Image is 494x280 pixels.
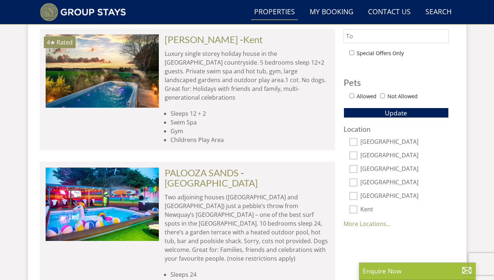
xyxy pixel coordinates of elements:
a: PALOOZA SANDS [165,167,239,178]
li: Childrens Play Area [171,135,329,144]
h3: Pets [344,78,449,87]
label: [GEOGRAPHIC_DATA] [360,192,449,200]
li: Sleeps 24 [171,270,329,279]
p: Luxury single storey holiday house in the [GEOGRAPHIC_DATA] countryside. 5 bedrooms sleep 12+2 gu... [165,49,329,102]
label: [GEOGRAPHIC_DATA] [360,152,449,160]
button: Update [344,108,449,118]
a: [PERSON_NAME] [165,34,238,45]
input: To [344,29,449,43]
li: Gym [171,127,329,135]
label: Special Offers Only [357,49,404,57]
p: Enquire Now [363,266,472,276]
label: [GEOGRAPHIC_DATA] [360,179,449,187]
label: [GEOGRAPHIC_DATA] [360,165,449,173]
span: Rated [57,38,73,46]
img: Group Stays [40,3,126,21]
li: Sleeps 12 + 2 [171,109,329,118]
img: Bellus-kent-large-group-holiday-home-sleeps-13.original.jpg [46,34,159,107]
img: Palooza-sands-cornwall-group-accommodation-by-the-sea-sleeps-24.original.JPG [46,168,159,241]
a: Contact Us [365,4,414,20]
h3: Location [344,125,449,133]
a: Search [422,4,455,20]
label: [GEOGRAPHIC_DATA] [360,138,449,146]
label: Allowed [357,92,376,100]
span: - [165,167,258,188]
a: 4★ Rated [46,34,159,107]
span: BELLUS has a 4 star rating under the Quality in Tourism Scheme [47,38,55,46]
label: Not Allowed [387,92,418,100]
li: Swim Spa [171,118,329,127]
a: My Booking [307,4,356,20]
label: Kent [360,206,449,214]
a: More Locations... [344,220,391,228]
a: Kent [243,34,263,45]
span: - [240,34,263,45]
a: Properties [251,4,298,20]
a: [GEOGRAPHIC_DATA] [165,177,258,188]
p: Two adjoining houses ([GEOGRAPHIC_DATA] and [GEOGRAPHIC_DATA]) just a pebble’s throw from Newquay... [165,193,329,263]
span: Update [385,108,407,117]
